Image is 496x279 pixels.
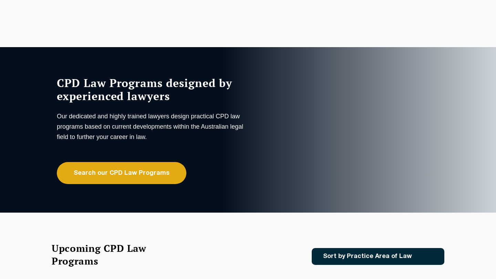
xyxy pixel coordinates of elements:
[57,76,246,103] h1: CPD Law Programs designed by experienced lawyers
[57,111,246,142] p: Our dedicated and highly trained lawyers design practical CPD law programs based on current devel...
[423,254,431,259] img: Icon
[57,162,186,184] a: Search our CPD Law Programs
[312,248,444,265] a: Sort by Practice Area of Law
[52,242,164,267] h2: Upcoming CPD Law Programs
